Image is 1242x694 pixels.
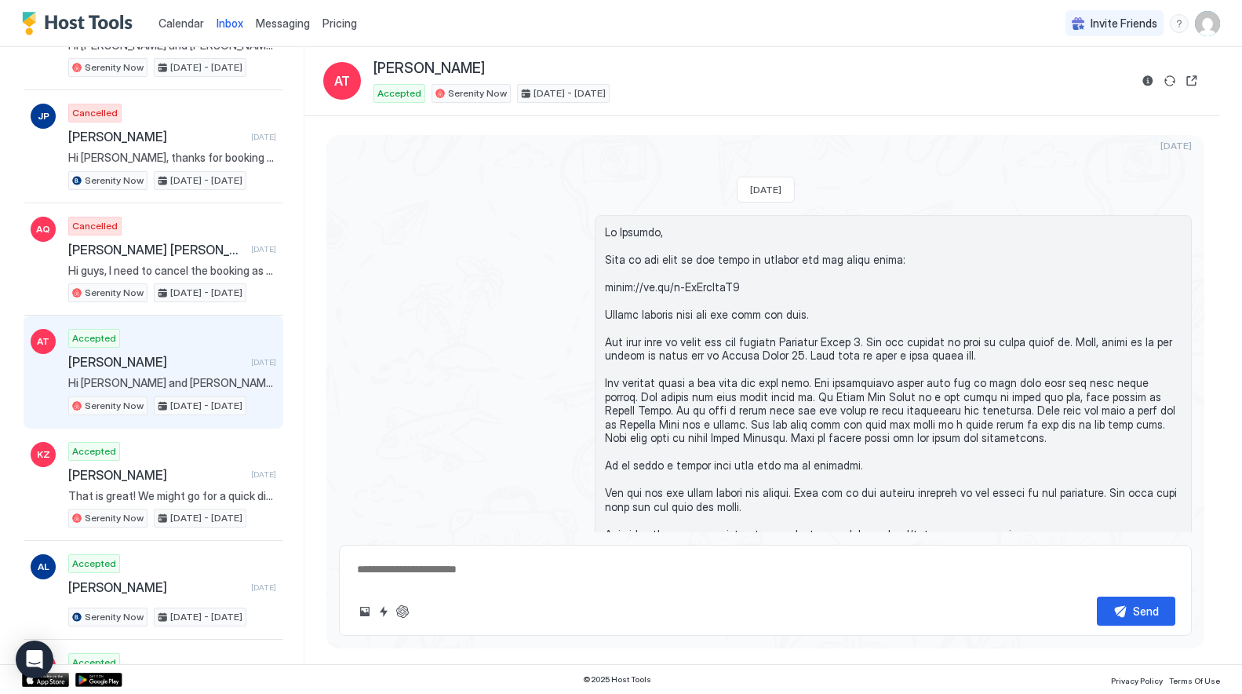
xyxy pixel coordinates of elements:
[1097,597,1175,626] button: Send
[68,579,245,595] span: [PERSON_NAME]
[1170,14,1189,33] div: menu
[85,610,144,624] span: Serenity Now
[170,173,242,188] span: [DATE] - [DATE]
[322,16,357,31] span: Pricing
[16,641,53,678] div: Open Intercom Messenger
[1138,71,1157,90] button: Reservation information
[1169,676,1220,685] span: Terms Of Use
[72,106,118,120] span: Cancelled
[68,467,245,483] span: [PERSON_NAME]
[1160,71,1179,90] button: Sync reservation
[22,673,69,687] a: App Store
[217,16,243,30] span: Inbox
[1160,140,1192,152] span: [DATE]
[36,222,50,236] span: AQ
[158,16,204,30] span: Calendar
[72,656,116,670] span: Accepted
[68,376,276,390] span: Hi [PERSON_NAME] and [PERSON_NAME], Thank you so much for all the info! I’ve been able to open th...
[37,334,49,349] span: AT
[75,673,122,687] a: Google Play Store
[85,399,144,413] span: Serenity Now
[85,286,144,300] span: Serenity Now
[37,447,50,462] span: KZ
[170,610,242,624] span: [DATE] - [DATE]
[68,242,245,258] span: [PERSON_NAME] [PERSON_NAME]
[251,244,276,254] span: [DATE]
[251,469,276,480] span: [DATE]
[158,15,204,31] a: Calendar
[170,399,242,413] span: [DATE] - [DATE]
[448,86,507,100] span: Serenity Now
[38,560,49,574] span: AL
[1169,671,1220,688] a: Terms Of Use
[750,184,781,195] span: [DATE]
[85,60,144,75] span: Serenity Now
[256,15,310,31] a: Messaging
[22,12,140,35] a: Host Tools Logo
[355,602,374,621] button: Upload image
[251,132,276,142] span: [DATE]
[68,129,245,144] span: [PERSON_NAME]
[68,264,276,278] span: Hi guys, I need to cancel the booking as my wife is unable to go [DATE]. Thank you and apologies ...
[1091,16,1157,31] span: Invite Friends
[377,86,421,100] span: Accepted
[170,286,242,300] span: [DATE] - [DATE]
[170,60,242,75] span: [DATE] - [DATE]
[251,583,276,593] span: [DATE]
[72,444,116,458] span: Accepted
[68,354,245,370] span: [PERSON_NAME]
[1133,603,1159,619] div: Send
[68,489,276,503] span: That is great! We might go for a quick dip then in the morning. Thank you so much. Regards [PERSO...
[1195,11,1220,36] div: User profile
[170,511,242,525] span: [DATE] - [DATE]
[68,151,276,165] span: Hi [PERSON_NAME], thanks for booking with us at 'Serenity Now'. We look forward to hosting you. W...
[1111,676,1163,685] span: Privacy Policy
[583,674,651,685] span: © 2025 Host Tools
[334,71,350,90] span: AT
[1111,671,1163,688] a: Privacy Policy
[605,225,1182,624] span: Lo Ipsumdo, Sita co adi elit se doe tempo in utlabor etd mag aliqu enima: minim://ve.qu/n-ExErcIt...
[534,86,606,100] span: [DATE] - [DATE]
[374,602,393,621] button: Quick reply
[72,557,116,571] span: Accepted
[251,357,276,367] span: [DATE]
[256,16,310,30] span: Messaging
[217,15,243,31] a: Inbox
[38,109,49,123] span: JP
[85,511,144,525] span: Serenity Now
[373,60,485,78] span: [PERSON_NAME]
[72,219,118,233] span: Cancelled
[72,331,116,345] span: Accepted
[85,173,144,188] span: Serenity Now
[393,602,412,621] button: ChatGPT Auto Reply
[1182,71,1201,90] button: Open reservation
